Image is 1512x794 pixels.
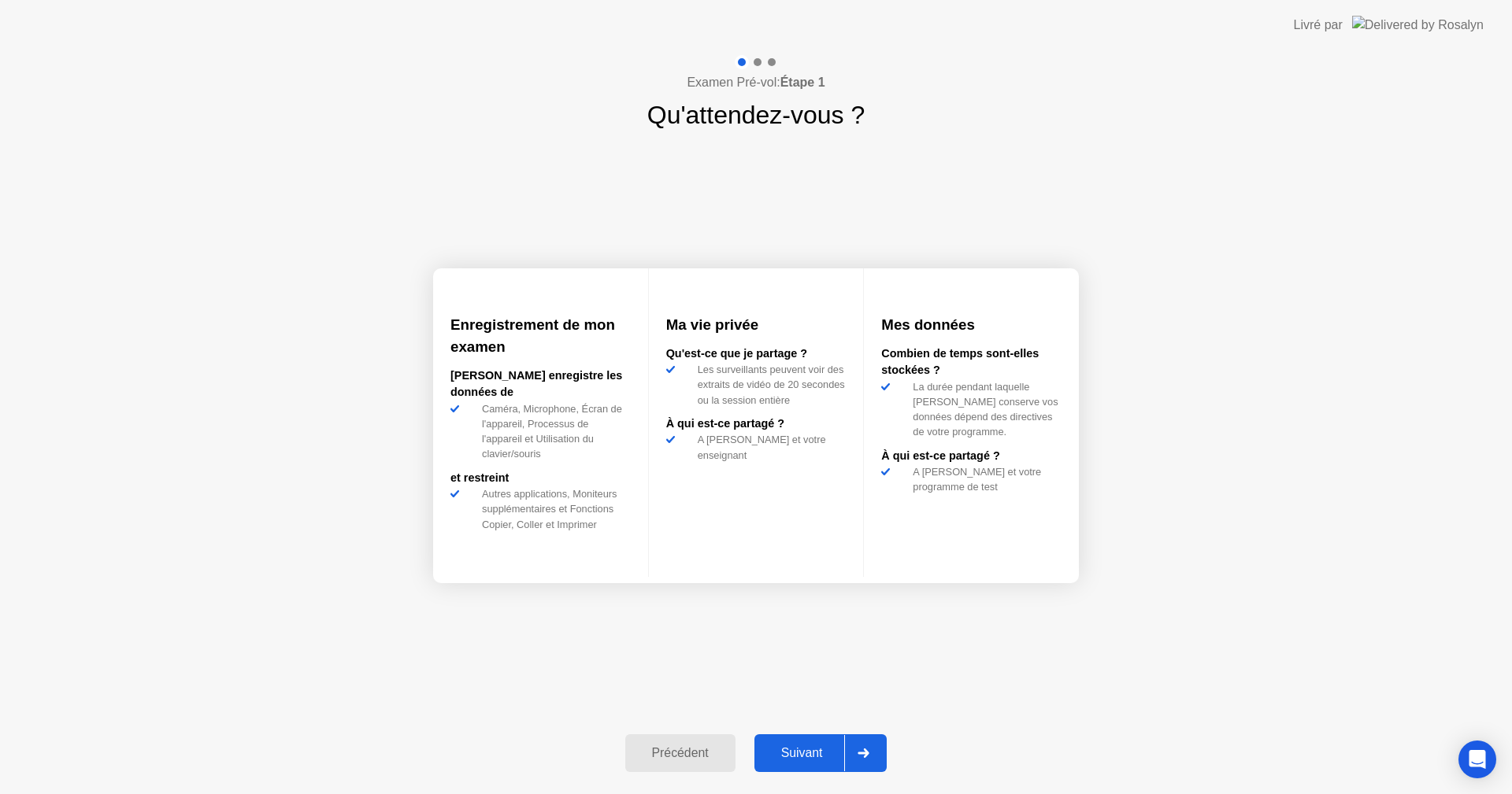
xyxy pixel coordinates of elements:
div: À qui est-ce partagé ? [881,448,1062,465]
div: Les surveillants peuvent voir des extraits de vidéo de 20 secondes ou la session entière [691,362,847,408]
b: Étape 1 [780,76,825,89]
div: La durée pendant laquelle [PERSON_NAME] conserve vos données dépend des directives de votre progr... [906,379,1062,440]
div: Autres applications, Moniteurs supplémentaires et Fonctions Copier, Coller et Imprimer [476,486,631,532]
div: Qu'est-ce que je partage ? [666,345,847,363]
div: A [PERSON_NAME] et votre programme de test [906,464,1062,494]
div: Combien de temps sont-elles stockées ? [881,345,1062,379]
div: Suivant [759,746,845,760]
h4: Examen Pré-vol: [687,73,825,92]
div: et restreint [450,470,631,487]
div: Précédent [630,746,731,760]
div: À qui est-ce partagé ? [666,415,847,433]
div: A [PERSON_NAME] et votre enseignant [691,432,847,462]
div: Livré par [1294,16,1343,35]
h3: Enregistrement de mon examen [450,314,631,358]
button: Suivant [754,734,888,772]
button: Précédent [625,734,736,772]
div: Open Intercom Messenger [1458,740,1496,778]
div: [PERSON_NAME] enregistre les données de [450,367,631,401]
h3: Ma vie privée [666,314,847,336]
h1: Qu'attendez-vous ? [647,96,865,134]
h3: Mes données [881,314,1062,336]
div: Caméra, Microphone, Écran de l'appareil, Processus de l'appareil et Utilisation du clavier/souris [476,401,631,462]
img: Delivered by Rosalyn [1352,16,1484,34]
